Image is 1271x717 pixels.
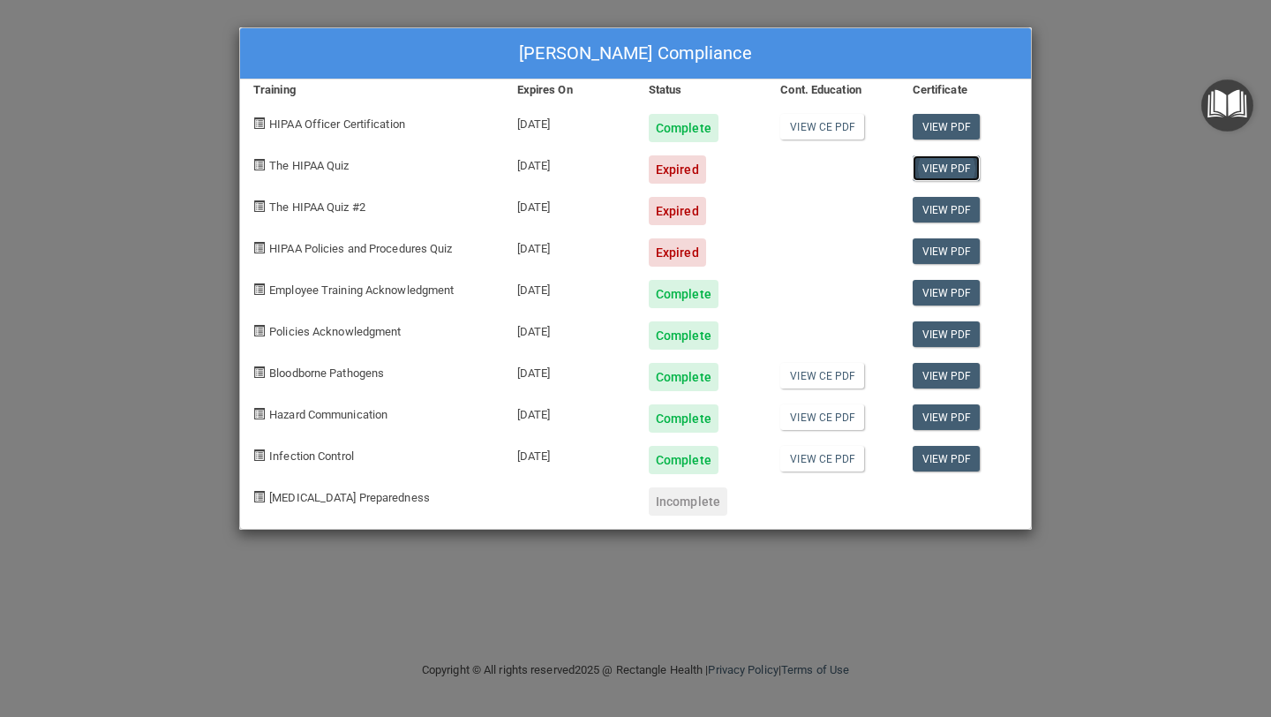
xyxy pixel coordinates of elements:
[913,114,981,140] a: View PDF
[269,242,452,255] span: HIPAA Policies and Procedures Quiz
[635,79,767,101] div: Status
[913,155,981,181] a: View PDF
[504,101,635,142] div: [DATE]
[504,267,635,308] div: [DATE]
[649,487,727,516] div: Incomplete
[649,280,718,308] div: Complete
[269,408,387,421] span: Hazard Communication
[649,321,718,350] div: Complete
[504,391,635,433] div: [DATE]
[240,28,1031,79] div: [PERSON_NAME] Compliance
[649,155,706,184] div: Expired
[913,321,981,347] a: View PDF
[767,79,899,101] div: Cont. Education
[913,197,981,223] a: View PDF
[504,308,635,350] div: [DATE]
[240,79,504,101] div: Training
[649,197,706,225] div: Expired
[649,404,718,433] div: Complete
[269,159,349,172] span: The HIPAA Quiz
[649,114,718,142] div: Complete
[269,449,354,463] span: Infection Control
[780,363,864,389] a: View CE PDF
[504,225,635,267] div: [DATE]
[913,404,981,430] a: View PDF
[269,283,454,297] span: Employee Training Acknowledgment
[269,117,405,131] span: HIPAA Officer Certification
[780,446,864,472] a: View CE PDF
[780,114,864,140] a: View CE PDF
[1201,79,1253,132] button: Open Resource Center
[504,79,635,101] div: Expires On
[269,200,365,214] span: The HIPAA Quiz #2
[649,446,718,474] div: Complete
[269,366,384,380] span: Bloodborne Pathogens
[504,350,635,391] div: [DATE]
[504,433,635,474] div: [DATE]
[504,142,635,184] div: [DATE]
[913,446,981,472] a: View PDF
[269,491,430,504] span: [MEDICAL_DATA] Preparedness
[269,325,401,338] span: Policies Acknowledgment
[899,79,1031,101] div: Certificate
[780,404,864,430] a: View CE PDF
[913,280,981,306] a: View PDF
[504,184,635,225] div: [DATE]
[913,363,981,389] a: View PDF
[913,238,981,264] a: View PDF
[649,238,706,267] div: Expired
[649,363,718,391] div: Complete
